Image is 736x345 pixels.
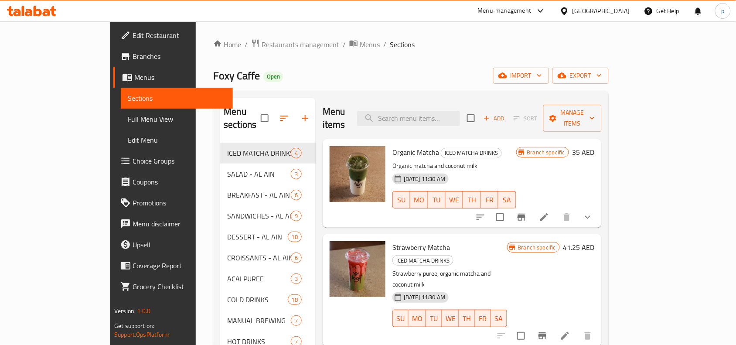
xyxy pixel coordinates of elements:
span: FR [484,194,495,206]
button: TH [459,310,475,327]
button: MO [410,191,428,208]
div: items [288,294,302,305]
div: items [291,169,302,179]
span: Choice Groups [133,156,226,166]
span: Get support on: [114,320,154,331]
span: MANUAL BREWING [227,315,290,326]
div: ICED MATCHA DRINKS [392,255,453,266]
nav: breadcrumb [213,39,609,50]
div: items [291,190,302,200]
button: SA [498,191,516,208]
span: 18 [288,296,301,304]
button: FR [475,310,491,327]
span: Select to update [491,208,509,226]
span: Strawberry Matcha [392,241,450,254]
span: Menus [134,72,226,82]
a: Edit Restaurant [113,25,233,46]
span: TH [463,312,472,325]
span: Sections [390,39,415,50]
button: MO [409,310,426,327]
span: import [500,70,542,81]
button: FR [481,191,498,208]
img: Strawberry Matcha [330,241,385,297]
div: ICED MATCHA DRINKS [441,148,502,158]
span: DESSERT - AL AIN [227,232,287,242]
div: [GEOGRAPHIC_DATA] [572,6,630,16]
span: CROISSANTS - AL AIN [227,253,290,263]
span: TU [429,312,439,325]
span: MO [414,194,424,206]
span: export [559,70,602,81]
span: Add item [480,112,508,125]
span: SALAD - AL AIN [227,169,290,179]
div: MANUAL BREWING7 [220,310,316,331]
button: export [552,68,609,84]
span: FR [479,312,488,325]
span: [DATE] 11:30 AM [400,293,449,301]
div: COLD DRINKS18 [220,289,316,310]
span: Branch specific [524,148,569,157]
span: Promotions [133,198,226,208]
p: Organic matcha and coconut milk [392,161,516,171]
button: TU [428,191,446,208]
div: DESSERT - AL AIN18 [220,226,316,247]
span: Version: [114,305,136,317]
a: Branches [113,46,233,67]
span: WE [449,194,460,206]
span: SA [502,194,512,206]
button: WE [446,191,463,208]
span: [DATE] 11:30 AM [400,175,449,183]
span: Coverage Report [133,260,226,271]
span: Full Menu View [128,114,226,124]
span: Menu disclaimer [133,219,226,229]
span: 4 [291,149,301,157]
span: 3 [291,275,301,283]
span: COLD DRINKS [227,294,287,305]
span: Edit Menu [128,135,226,145]
p: Strawberry puree, organic matcha and coconut milk [392,268,507,290]
span: SANDWICHES - AL AIN [227,211,290,221]
span: Sections [128,93,226,103]
span: ICED MATCHA DRINKS [227,148,290,158]
span: ICED MATCHA DRINKS [393,256,453,266]
li: / [245,39,248,50]
a: Edit menu item [539,212,549,222]
span: Select section first [508,112,543,125]
span: Open [263,73,283,80]
span: BREAKFAST - AL AIN [227,190,290,200]
div: SALAD - AL AIN3 [220,164,316,184]
button: Branch-specific-item [511,207,532,228]
div: CROISSANTS - AL AIN6 [220,247,316,268]
span: 7 [291,317,301,325]
a: Menus [113,67,233,88]
span: ACAI PUREE [227,273,290,284]
a: Grocery Checklist [113,276,233,297]
span: SU [396,194,407,206]
button: WE [442,310,459,327]
h6: 35 AED [572,146,595,158]
span: 6 [291,191,301,199]
div: items [291,148,302,158]
img: Organic Matcha [330,146,385,202]
span: 9 [291,212,301,220]
button: show more [577,207,598,228]
li: / [383,39,386,50]
span: Select section [462,109,480,127]
a: Edit menu item [560,331,570,341]
button: import [493,68,549,84]
div: items [291,253,302,263]
span: SU [396,312,405,325]
a: Restaurants management [251,39,339,50]
button: Add section [295,108,316,129]
h2: Menu sections [224,105,261,131]
button: TU [426,310,442,327]
div: BREAKFAST - AL AIN6 [220,184,316,205]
